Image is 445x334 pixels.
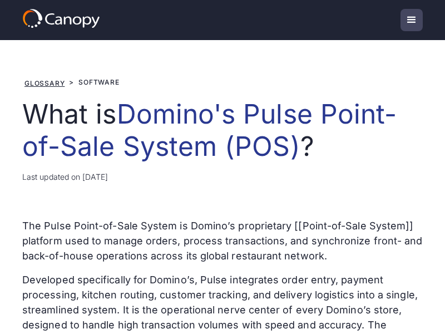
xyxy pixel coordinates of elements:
[400,9,423,31] div: menu
[22,171,423,183] div: Last updated on [DATE]
[22,97,397,163] em: Domino's Pulse Point-of-Sale System (POS)
[78,77,119,87] div: Software
[22,98,423,162] h1: What is ?
[69,77,74,87] div: >
[22,218,423,263] p: The Pulse Point-of-Sale System is Domino’s proprietary [[Point-of-Sale System]] platform used to ...
[24,79,65,87] a: Glossary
